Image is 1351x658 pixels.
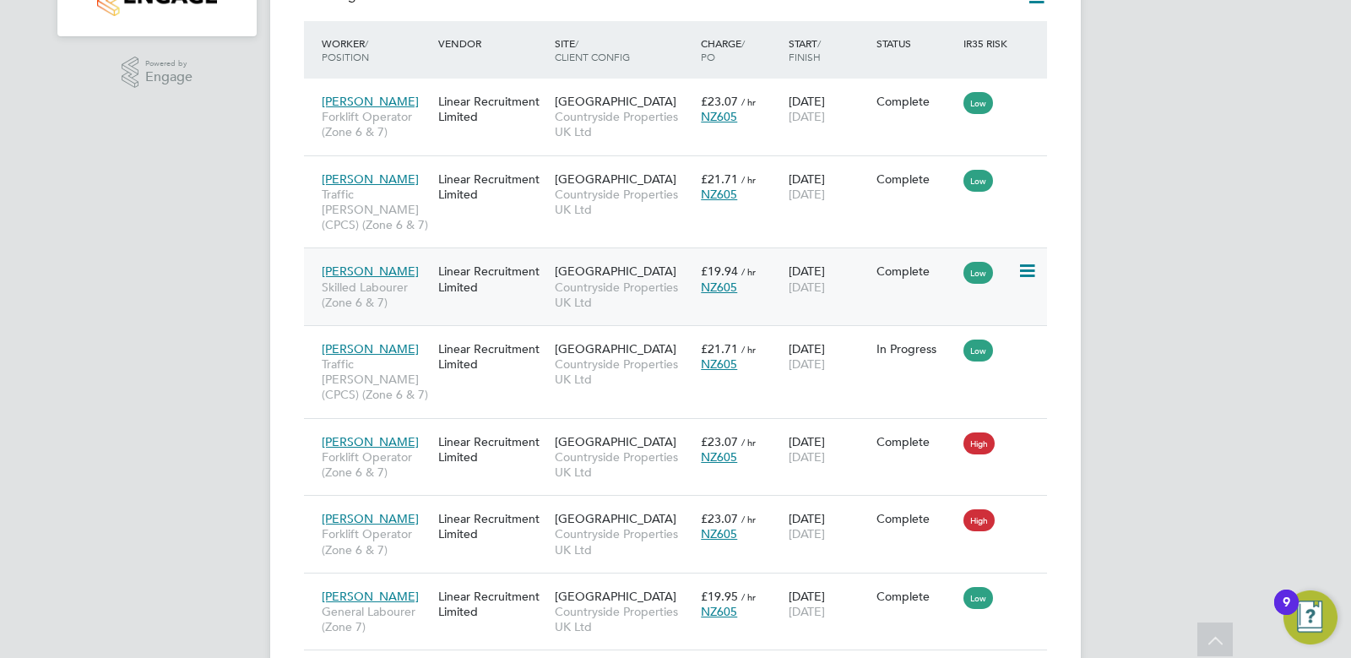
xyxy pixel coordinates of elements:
[701,449,737,465] span: NZ605
[322,449,430,480] span: Forklift Operator (Zone 6 & 7)
[555,171,676,187] span: [GEOGRAPHIC_DATA]
[701,434,738,449] span: £23.07
[876,434,956,449] div: Complete
[784,163,872,210] div: [DATE]
[317,162,1047,177] a: [PERSON_NAME]Traffic [PERSON_NAME] (CPCS) (Zone 6 & 7)Linear Recruitment Limited[GEOGRAPHIC_DATA]...
[876,511,956,526] div: Complete
[963,262,993,284] span: Low
[555,526,692,557] span: Countryside Properties UK Ltd
[322,280,430,310] span: Skilled Labourer (Zone 6 & 7)
[317,332,1047,346] a: [PERSON_NAME]Traffic [PERSON_NAME] (CPCS) (Zone 6 & 7)Linear Recruitment Limited[GEOGRAPHIC_DATA]...
[551,28,697,72] div: Site
[741,265,756,278] span: / hr
[317,502,1047,516] a: [PERSON_NAME]Forklift Operator (Zone 6 & 7)Linear Recruitment Limited[GEOGRAPHIC_DATA]Countryside...
[122,57,193,89] a: Powered byEngage
[741,590,756,603] span: / hr
[741,436,756,449] span: / hr
[434,28,551,58] div: Vendor
[317,84,1047,99] a: [PERSON_NAME]Forklift Operator (Zone 6 & 7)Linear Recruitment Limited[GEOGRAPHIC_DATA]Countryside...
[876,589,956,604] div: Complete
[434,580,551,628] div: Linear Recruitment Limited
[322,434,419,449] span: [PERSON_NAME]
[963,587,993,609] span: Low
[701,280,737,295] span: NZ605
[434,426,551,473] div: Linear Recruitment Limited
[789,109,825,124] span: [DATE]
[876,171,956,187] div: Complete
[555,341,676,356] span: [GEOGRAPHIC_DATA]
[789,280,825,295] span: [DATE]
[555,264,676,279] span: [GEOGRAPHIC_DATA]
[1283,602,1290,624] div: 9
[963,340,993,362] span: Low
[317,579,1047,594] a: [PERSON_NAME]General Labourer (Zone 7)Linear Recruitment Limited[GEOGRAPHIC_DATA]Countryside Prop...
[555,356,692,387] span: Countryside Properties UK Ltd
[784,426,872,473] div: [DATE]
[322,187,430,233] span: Traffic [PERSON_NAME] (CPCS) (Zone 6 & 7)
[555,280,692,310] span: Countryside Properties UK Ltd
[701,356,737,372] span: NZ605
[784,580,872,628] div: [DATE]
[555,589,676,604] span: [GEOGRAPHIC_DATA]
[701,511,738,526] span: £23.07
[1283,590,1337,644] button: Open Resource Center, 9 new notifications
[555,94,676,109] span: [GEOGRAPHIC_DATA]
[963,92,993,114] span: Low
[555,604,692,634] span: Countryside Properties UK Ltd
[322,264,419,279] span: [PERSON_NAME]
[555,449,692,480] span: Countryside Properties UK Ltd
[741,95,756,108] span: / hr
[963,432,995,454] span: High
[701,341,738,356] span: £21.71
[317,425,1047,439] a: [PERSON_NAME]Forklift Operator (Zone 6 & 7)Linear Recruitment Limited[GEOGRAPHIC_DATA]Countryside...
[322,36,369,63] span: / Position
[555,109,692,139] span: Countryside Properties UK Ltd
[322,109,430,139] span: Forklift Operator (Zone 6 & 7)
[322,171,419,187] span: [PERSON_NAME]
[322,356,430,403] span: Traffic [PERSON_NAME] (CPCS) (Zone 6 & 7)
[317,28,434,72] div: Worker
[876,264,956,279] div: Complete
[322,94,419,109] span: [PERSON_NAME]
[145,57,193,71] span: Powered by
[322,604,430,634] span: General Labourer (Zone 7)
[701,94,738,109] span: £23.07
[784,85,872,133] div: [DATE]
[697,28,784,72] div: Charge
[701,264,738,279] span: £19.94
[789,526,825,541] span: [DATE]
[322,589,419,604] span: [PERSON_NAME]
[789,604,825,619] span: [DATE]
[322,341,419,356] span: [PERSON_NAME]
[701,109,737,124] span: NZ605
[784,333,872,380] div: [DATE]
[434,503,551,550] div: Linear Recruitment Limited
[434,255,551,302] div: Linear Recruitment Limited
[963,509,995,531] span: High
[322,511,419,526] span: [PERSON_NAME]
[555,36,630,63] span: / Client Config
[701,589,738,604] span: £19.95
[555,511,676,526] span: [GEOGRAPHIC_DATA]
[789,356,825,372] span: [DATE]
[555,434,676,449] span: [GEOGRAPHIC_DATA]
[741,173,756,186] span: / hr
[876,94,956,109] div: Complete
[741,343,756,356] span: / hr
[701,526,737,541] span: NZ605
[741,513,756,525] span: / hr
[145,70,193,84] span: Engage
[959,28,1017,58] div: IR35 Risk
[317,254,1047,269] a: [PERSON_NAME]Skilled Labourer (Zone 6 & 7)Linear Recruitment Limited[GEOGRAPHIC_DATA]Countryside ...
[555,187,692,217] span: Countryside Properties UK Ltd
[434,85,551,133] div: Linear Recruitment Limited
[784,28,872,72] div: Start
[872,28,960,58] div: Status
[701,36,745,63] span: / PO
[784,503,872,550] div: [DATE]
[963,170,993,192] span: Low
[434,333,551,380] div: Linear Recruitment Limited
[789,187,825,202] span: [DATE]
[701,187,737,202] span: NZ605
[701,171,738,187] span: £21.71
